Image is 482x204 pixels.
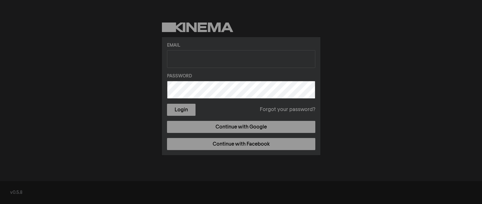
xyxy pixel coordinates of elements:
[167,73,315,80] label: Password
[167,42,315,49] label: Email
[167,138,315,150] a: Continue with Facebook
[260,106,315,114] a: Forgot your password?
[167,104,196,116] button: Login
[10,189,472,196] div: v0.5.8
[167,121,315,133] a: Continue with Google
